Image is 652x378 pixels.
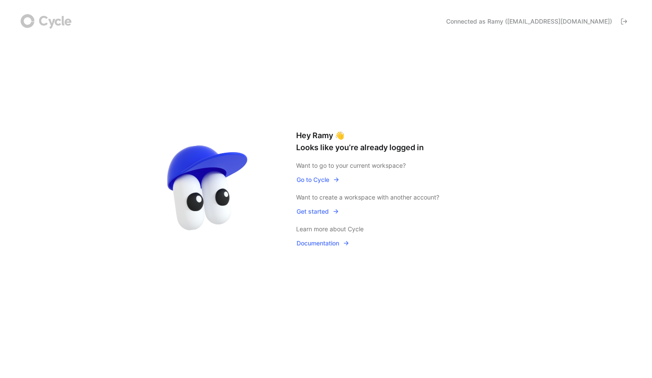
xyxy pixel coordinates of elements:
span: Go to Cycle [297,175,340,185]
span: Documentation [297,238,349,248]
span: Connected as Ramy ([EMAIL_ADDRESS][DOMAIN_NAME]) [446,17,612,26]
button: Get started [296,206,340,217]
div: Learn more about Cycle [296,224,502,234]
h1: Hey Ramy 👋 Looks like you’re already logged in [296,130,502,154]
img: avatar [150,131,266,247]
button: Documentation [296,238,350,249]
div: Want to go to your current workspace? [296,160,502,171]
div: Want to create a workspace with another account? [296,192,502,203]
span: Get started [297,206,339,217]
button: Go to Cycle [296,174,340,185]
button: Connected as Ramy ([EMAIL_ADDRESS][DOMAIN_NAME]) [442,15,631,28]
